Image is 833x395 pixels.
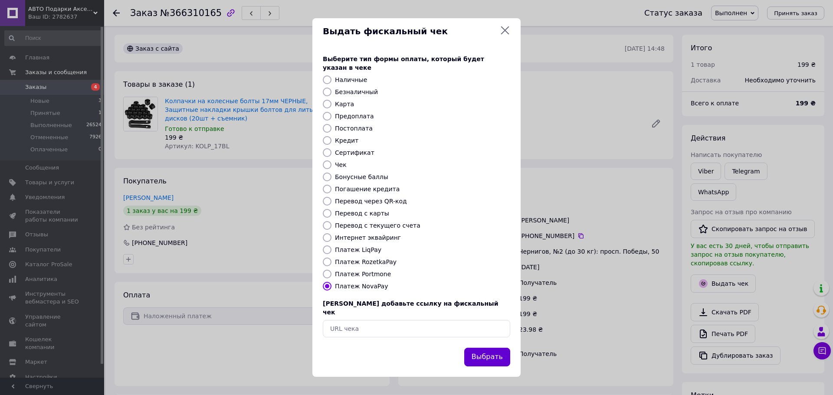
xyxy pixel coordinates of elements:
[335,283,388,290] label: Платеж NovaPay
[335,198,407,205] label: Перевод через QR-код
[335,234,401,241] label: Интернет эквайринг
[335,173,388,180] label: Бонусные баллы
[335,113,374,120] label: Предоплата
[335,271,391,277] label: Платеж Portmone
[323,55,484,71] span: Выберите тип формы оплаты, который будет указан в чеке
[335,101,354,108] label: Карта
[335,76,367,83] label: Наличные
[335,210,389,217] label: Перевод с карты
[464,348,510,366] button: Выбрать
[335,186,400,193] label: Погашение кредита
[335,246,381,253] label: Платеж LiqPay
[335,125,373,132] label: Постоплата
[335,137,358,144] label: Кредит
[335,258,397,265] label: Платеж RozetkaPay
[323,300,498,316] span: [PERSON_NAME] добавьте ссылку на фискальный чек
[335,149,374,156] label: Сертификат
[323,320,510,337] input: URL чека
[323,25,496,38] span: Выдать фискальный чек
[335,222,420,229] label: Перевод с текущего счета
[335,161,347,168] label: Чек
[335,88,378,95] label: Безналичный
